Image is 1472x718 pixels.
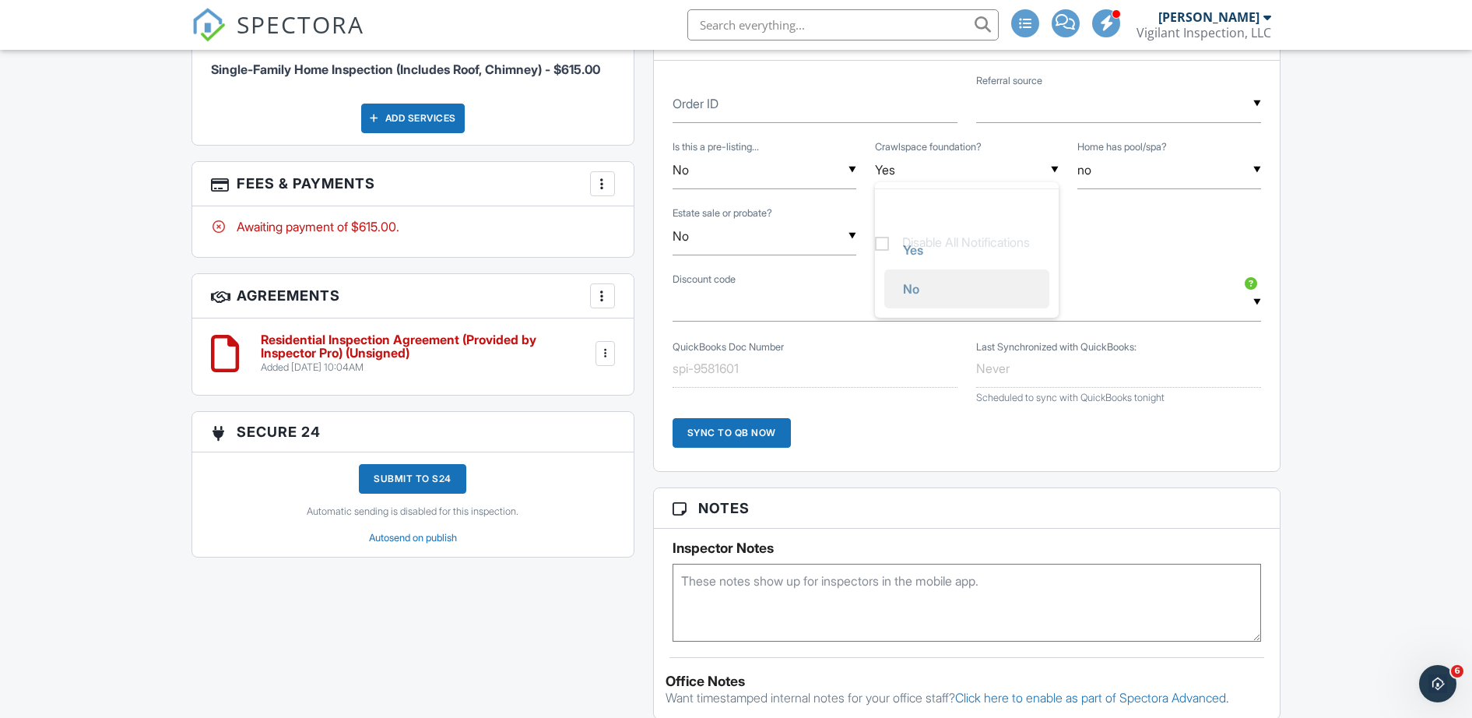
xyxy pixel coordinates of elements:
iframe: Intercom live chat [1419,665,1456,702]
a: Automatic sending is disabled for this inspection. [307,505,518,518]
a: Autosend on publish [369,532,457,544]
a: Click here to enable as part of Spectora Advanced. [955,690,1229,706]
div: Office Notes [666,674,1269,689]
div: [PERSON_NAME] [1158,9,1259,25]
span: No [891,269,932,308]
span: Single-Family Home Inspection (Includes Roof, Chimney) - $615.00 [211,62,600,77]
a: Submit to S24 [359,464,466,505]
h3: Agreements [192,274,634,319]
div: Submit to S24 [359,464,466,494]
label: QuickBooks Doc Number [673,340,784,354]
span: 6 [1451,665,1463,678]
label: Discount code [673,273,736,287]
div: Add Services [361,104,465,133]
label: Is this a pre-listing inspection? [673,140,759,154]
label: Last Synchronized with QuickBooks: [976,340,1136,354]
label: Order ID [673,95,718,112]
h6: Residential Inspection Agreement (Provided by Inspector Pro) (Unsigned) [261,333,592,361]
div: Vigilant Inspection, LLC [1136,25,1271,40]
label: Crawlspace foundation? [875,140,982,154]
span: SPECTORA [237,8,364,40]
p: Want timestamped internal notes for your office staff? [666,689,1269,706]
span: Scheduled to sync with QuickBooks tonight [976,392,1165,403]
li: Service: Single-Family Home Inspection (Includes Roof, Chimney) [211,33,615,90]
h3: Secure 24 [192,412,634,452]
div: Added [DATE] 10:04AM [261,361,592,374]
label: Referral source [976,74,1042,88]
a: SPECTORA [191,21,364,54]
a: Residential Inspection Agreement (Provided by Inspector Pro) (Unsigned) Added [DATE] 10:04AM [261,333,592,375]
div: Sync to QB Now [673,418,791,448]
label: Home has pool/spa? [1077,140,1167,154]
label: Estate sale or probate? [673,206,772,220]
input: Search everything... [687,9,999,40]
div: Awaiting payment of $615.00. [211,218,615,235]
span: Yes [891,231,936,269]
img: The Best Home Inspection Software - Spectora [191,8,226,42]
h5: Inspector Notes [673,540,1262,556]
h3: Fees & Payments [192,162,634,206]
h3: Notes [654,488,1281,529]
